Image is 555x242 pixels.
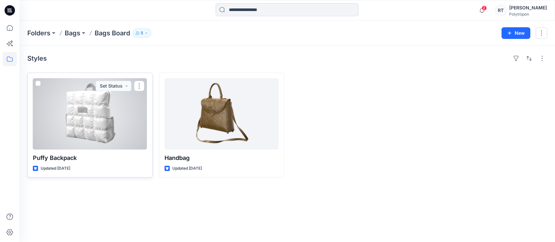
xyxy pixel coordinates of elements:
[33,78,147,150] a: Puffy Backpack
[65,29,80,38] a: Bags
[41,165,70,172] p: Updated [DATE]
[27,54,47,62] h4: Styles
[172,165,202,172] p: Updated [DATE]
[482,6,487,11] span: 2
[95,29,130,38] p: Bags Board
[141,30,143,37] p: 5
[27,29,50,38] a: Folders
[133,29,151,38] button: 5
[501,27,530,39] button: New
[495,5,507,16] div: RT
[165,78,279,150] a: Handbag
[509,4,547,12] div: [PERSON_NAME]
[33,153,147,163] p: Puffy Backpack
[509,12,547,17] div: Polytropon
[165,153,279,163] p: Handbag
